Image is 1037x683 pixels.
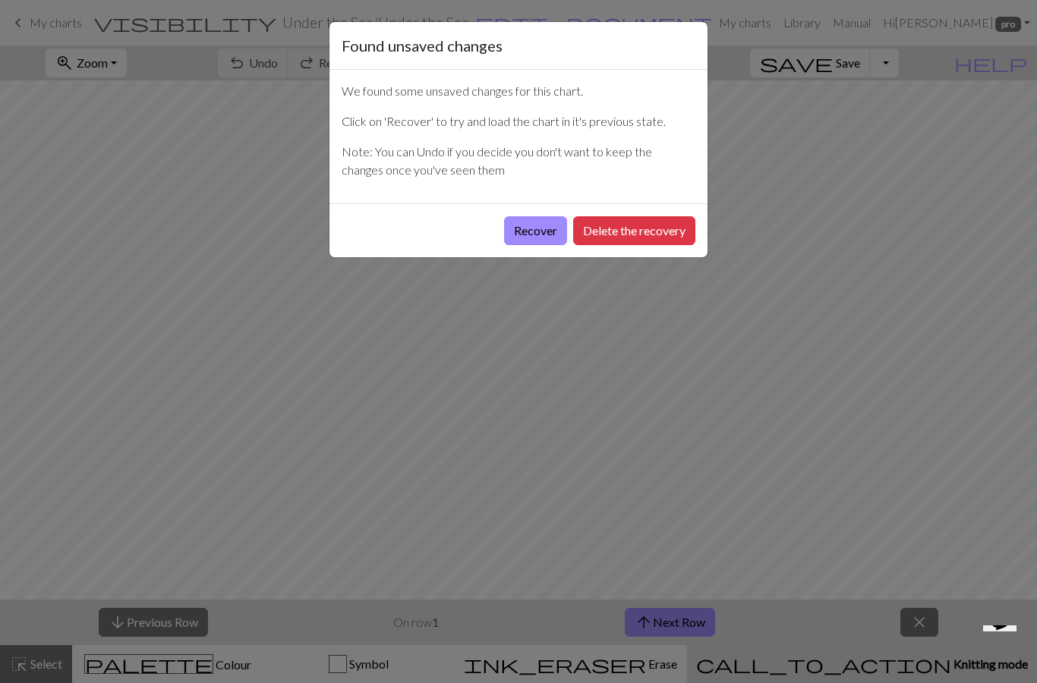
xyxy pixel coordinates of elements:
[342,112,695,131] p: Click on 'Recover' to try and load the chart in it's previous state.
[342,82,695,100] p: We found some unsaved changes for this chart.
[342,143,695,179] p: Note: You can Undo if you decide you don't want to keep the changes once you've seen them
[504,216,567,245] button: Recover
[977,625,1028,674] iframe: chat widget
[342,34,503,57] h5: Found unsaved changes
[573,216,695,245] button: Delete the recovery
